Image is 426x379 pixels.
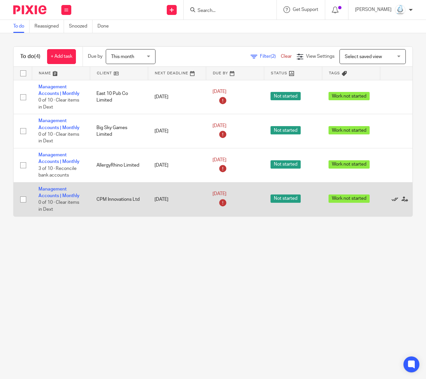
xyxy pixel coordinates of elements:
[148,148,206,183] td: [DATE]
[306,54,335,59] span: View Settings
[38,132,79,144] span: 0 of 10 · Clear items in Dext
[271,160,301,169] span: Not started
[329,126,370,134] span: Work not started
[329,160,370,169] span: Work not started
[260,54,281,59] span: Filter
[213,158,226,162] span: [DATE]
[148,182,206,216] td: [DATE]
[329,71,340,75] span: Tags
[111,54,134,59] span: This month
[97,20,114,33] a: Done
[38,85,80,96] a: Management Accounts | Monthly
[13,20,30,33] a: To do
[34,20,64,33] a: Reassigned
[197,8,257,14] input: Search
[90,114,148,148] td: Big Sky Games Limited
[213,89,226,94] span: [DATE]
[329,92,370,100] span: Work not started
[90,148,148,183] td: AllergyRhino Limited
[392,196,401,203] a: Mark as done
[90,182,148,216] td: CPM Innovations Ltd
[293,7,318,12] span: Get Support
[345,54,382,59] span: Select saved view
[38,187,80,198] a: Management Accounts | Monthly
[90,80,148,114] td: East 10 Pub Co Limited
[395,5,405,15] img: Logo_PNG.png
[271,194,301,203] span: Not started
[281,54,292,59] a: Clear
[38,98,79,110] span: 0 of 10 · Clear items in Dext
[38,153,80,164] a: Management Accounts | Monthly
[38,200,79,212] span: 0 of 10 · Clear items in Dext
[69,20,92,33] a: Snoozed
[34,54,40,59] span: (4)
[47,49,76,64] a: + Add task
[38,166,77,178] span: 3 of 10 · Reconcile bank accounts
[38,118,80,130] a: Management Accounts | Monthly
[88,53,102,60] p: Due by
[355,6,392,13] p: [PERSON_NAME]
[271,92,301,100] span: Not started
[148,80,206,114] td: [DATE]
[329,194,370,203] span: Work not started
[13,5,46,14] img: Pixie
[148,114,206,148] td: [DATE]
[20,53,40,60] h1: To do
[271,54,276,59] span: (2)
[213,123,226,128] span: [DATE]
[271,126,301,134] span: Not started
[213,192,226,196] span: [DATE]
